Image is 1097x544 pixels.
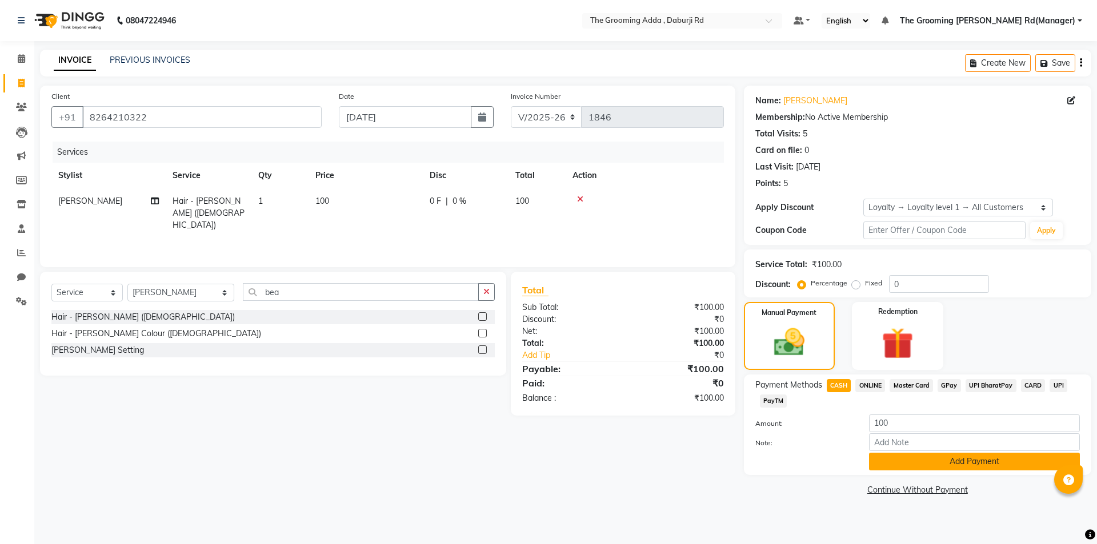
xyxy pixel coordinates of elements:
[966,379,1016,392] span: UPI BharatPay
[869,433,1080,451] input: Add Note
[446,195,448,207] span: |
[623,325,732,337] div: ₹100.00
[1035,54,1075,72] button: Save
[623,301,732,313] div: ₹100.00
[309,163,423,188] th: Price
[173,196,245,230] span: Hair - [PERSON_NAME] ([DEMOGRAPHIC_DATA])
[82,106,322,128] input: Search by Name/Mobile/Email/Code
[566,163,724,188] th: Action
[623,362,732,376] div: ₹100.00
[514,325,623,337] div: Net:
[166,163,251,188] th: Service
[863,221,1026,239] input: Enter Offer / Coupon Code
[760,394,787,408] span: PayTM
[514,301,623,313] div: Sub Total:
[29,5,107,37] img: logo
[872,324,923,363] img: _gift.svg
[755,128,800,140] div: Total Visits:
[1050,379,1067,392] span: UPI
[878,307,918,317] label: Redemption
[623,337,732,349] div: ₹100.00
[755,279,791,291] div: Discount:
[514,349,641,361] a: Add Tip
[58,196,122,206] span: [PERSON_NAME]
[783,95,847,107] a: [PERSON_NAME]
[514,376,623,390] div: Paid:
[53,142,732,163] div: Services
[641,349,732,361] div: ₹0
[1030,222,1063,239] button: Apply
[755,224,863,236] div: Coupon Code
[623,376,732,390] div: ₹0
[623,313,732,325] div: ₹0
[755,111,1080,123] div: No Active Membership
[855,379,885,392] span: ONLINE
[869,453,1080,470] button: Add Payment
[51,91,70,102] label: Client
[315,196,329,206] span: 100
[746,484,1089,496] a: Continue Without Payment
[783,178,788,190] div: 5
[51,163,166,188] th: Stylist
[339,91,354,102] label: Date
[522,284,548,296] span: Total
[796,161,820,173] div: [DATE]
[258,196,263,206] span: 1
[51,328,261,340] div: Hair - [PERSON_NAME] Colour ([DEMOGRAPHIC_DATA])
[514,313,623,325] div: Discount:
[747,418,860,429] label: Amount:
[509,163,566,188] th: Total
[865,278,882,288] label: Fixed
[900,15,1075,27] span: The Grooming [PERSON_NAME] Rd(Manager)
[515,196,529,206] span: 100
[890,379,933,392] span: Master Card
[755,202,863,213] div: Apply Discount
[755,178,781,190] div: Points:
[965,54,1031,72] button: Create New
[811,278,847,288] label: Percentage
[54,50,96,71] a: INVOICE
[803,128,807,140] div: 5
[827,379,851,392] span: CASH
[755,144,802,156] div: Card on file:
[755,161,794,173] div: Last Visit:
[755,111,805,123] div: Membership:
[1021,379,1046,392] span: CARD
[514,392,623,404] div: Balance :
[110,55,190,65] a: PREVIOUS INVOICES
[514,362,623,376] div: Payable:
[764,325,814,360] img: _cash.svg
[747,438,860,448] label: Note:
[51,106,83,128] button: +91
[762,308,816,318] label: Manual Payment
[243,283,479,301] input: Search or Scan
[453,195,466,207] span: 0 %
[51,311,235,323] div: Hair - [PERSON_NAME] ([DEMOGRAPHIC_DATA])
[51,344,144,356] div: [PERSON_NAME] Setting
[126,5,176,37] b: 08047224946
[511,91,560,102] label: Invoice Number
[755,379,822,391] span: Payment Methods
[869,414,1080,432] input: Amount
[938,379,961,392] span: GPay
[755,259,807,271] div: Service Total:
[430,195,441,207] span: 0 F
[623,392,732,404] div: ₹100.00
[251,163,309,188] th: Qty
[755,95,781,107] div: Name:
[514,337,623,349] div: Total:
[423,163,509,188] th: Disc
[804,144,809,156] div: 0
[812,259,842,271] div: ₹100.00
